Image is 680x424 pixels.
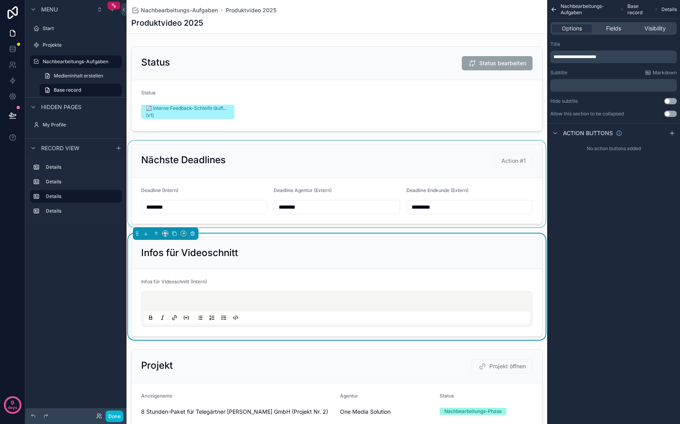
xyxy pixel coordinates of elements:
[550,98,578,104] label: Hide subtitle
[550,79,677,92] div: scrollable content
[131,6,218,14] a: Nachbearbeitungs-Aufgaben
[25,157,127,225] div: scrollable content
[661,6,677,13] span: Details
[30,55,122,68] a: Nachbearbeitungs-Aufgaben
[550,70,567,76] label: Subtitle
[43,25,120,32] label: Start
[54,87,81,93] span: Base record
[11,399,14,407] p: 9
[141,247,238,259] h2: Infos für Videoschnitt
[41,144,79,152] span: Record view
[562,24,582,32] span: Options
[46,179,119,185] label: Details
[226,6,276,14] a: Produktvideo 2025
[550,41,560,47] label: Title
[30,22,122,35] a: Start
[30,39,122,51] a: Projekte
[653,70,677,76] span: Markdown
[141,279,207,285] span: Infos für Videoschnitt (Intern)
[40,70,122,82] a: Medieninhalt erstellen
[41,103,81,111] span: Hidden pages
[141,6,218,14] span: Nachbearbeitungs-Aufgaben
[41,6,58,13] span: Menu
[106,411,123,422] button: Done
[46,208,119,214] label: Details
[43,42,120,48] label: Projekte
[30,119,122,131] a: My Profile
[43,58,117,65] label: Nachbearbeitungs-Aufgaben
[8,402,17,413] p: days
[563,129,613,137] span: Action buttons
[46,164,119,170] label: Details
[547,142,680,155] div: No action buttons added
[627,3,651,16] span: Base record
[606,24,621,32] span: Fields
[644,24,666,32] span: Visibility
[561,3,617,16] span: Nachbearbeitungs-Aufgaben
[645,70,677,76] a: Markdown
[550,111,624,117] label: Allow this section to be collapsed
[43,122,120,128] label: My Profile
[550,51,677,63] div: scrollable content
[54,73,103,79] span: Medieninhalt erstellen
[46,193,115,200] label: Details
[131,17,203,28] h1: Produktvideo 2025
[40,84,122,96] a: Base record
